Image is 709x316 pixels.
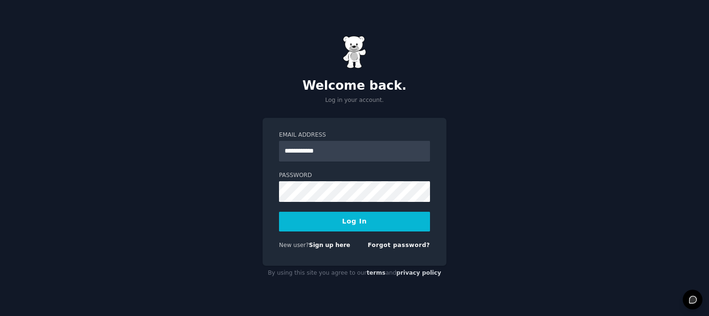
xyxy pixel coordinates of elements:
h2: Welcome back. [263,78,446,93]
button: Log In [279,212,430,231]
div: By using this site you agree to our and [263,266,446,281]
img: Gummy Bear [343,36,366,69]
a: Forgot password? [368,242,430,248]
a: terms [367,270,385,276]
label: Password [279,171,430,180]
a: Sign up here [309,242,350,248]
label: Email Address [279,131,430,139]
p: Log in your account. [263,96,446,105]
a: privacy policy [396,270,441,276]
span: New user? [279,242,309,248]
